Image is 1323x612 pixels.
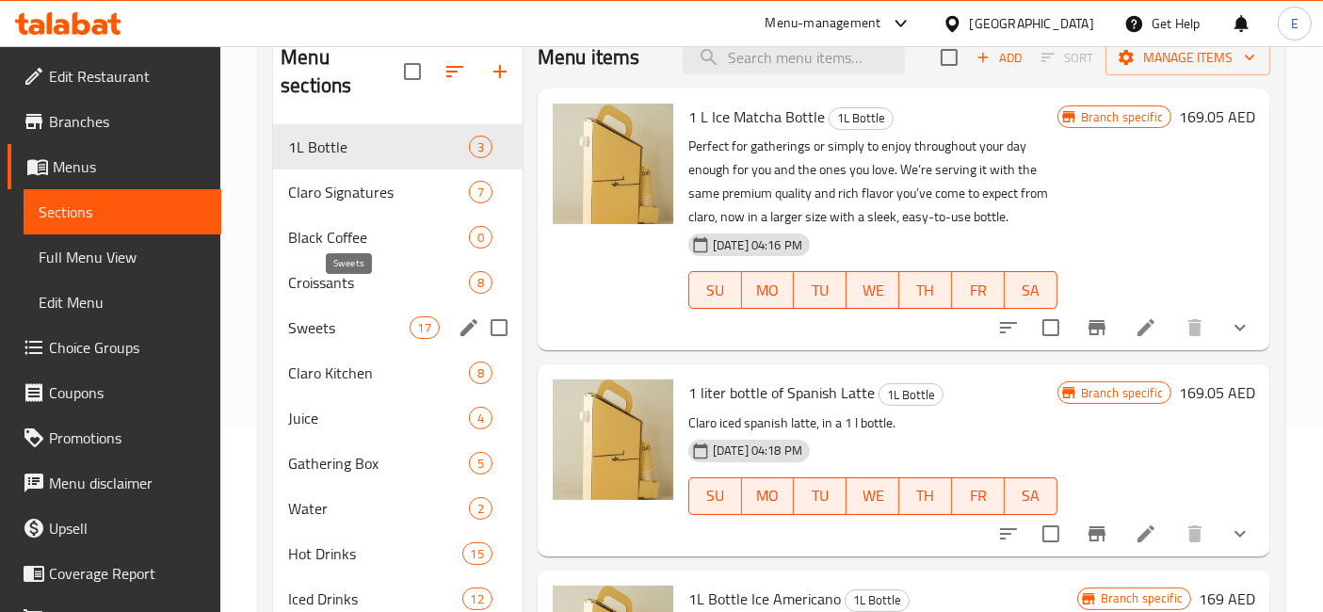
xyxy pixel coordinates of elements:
[907,482,944,509] span: TH
[288,136,469,158] div: 1L Bottle
[477,49,523,94] button: Add section
[281,43,404,100] h2: Menu sections
[1199,586,1255,612] h6: 169 AED
[705,236,810,254] span: [DATE] 04:16 PM
[53,155,206,178] span: Menus
[288,226,469,249] span: Black Coffee
[393,52,432,91] span: Select all sections
[469,407,492,429] div: items
[49,381,206,404] span: Coupons
[273,486,523,531] div: Water2
[705,442,810,459] span: [DATE] 04:18 PM
[986,511,1031,556] button: sort-choices
[1291,13,1299,34] span: E
[432,49,477,94] span: Sort sections
[8,325,221,370] a: Choice Groups
[899,477,952,515] button: TH
[847,477,899,515] button: WE
[288,407,469,429] span: Juice
[846,589,909,611] span: 1L Bottle
[879,383,944,406] div: 1L Bottle
[801,277,839,304] span: TU
[288,271,469,294] span: Croissants
[688,103,825,131] span: 1 L Ice Matcha Bottle
[1179,104,1255,130] h6: 169.05 AED
[1229,316,1251,339] svg: Show Choices
[766,12,881,35] div: Menu-management
[8,460,221,506] a: Menu disclaimer
[1073,108,1170,126] span: Branch specific
[49,472,206,494] span: Menu disclaimer
[463,590,492,608] span: 12
[829,107,894,130] div: 1L Bottle
[8,551,221,596] a: Coverage Report
[273,169,523,215] div: Claro Signatures7
[1012,482,1050,509] span: SA
[742,477,795,515] button: MO
[455,314,483,342] button: edit
[8,506,221,551] a: Upsell
[986,305,1031,350] button: sort-choices
[1012,277,1050,304] span: SA
[470,229,492,247] span: 0
[1093,589,1190,607] span: Branch specific
[24,189,221,234] a: Sections
[969,43,1029,72] button: Add
[974,47,1025,69] span: Add
[1073,384,1170,402] span: Branch specific
[960,277,997,304] span: FR
[469,271,492,294] div: items
[1074,511,1120,556] button: Branch-specific-item
[1031,514,1071,554] span: Select to update
[288,362,469,384] span: Claro Kitchen
[1005,271,1057,309] button: SA
[470,138,492,156] span: 3
[49,65,206,88] span: Edit Restaurant
[1074,305,1120,350] button: Branch-specific-item
[470,455,492,473] span: 5
[49,427,206,449] span: Promotions
[8,370,221,415] a: Coupons
[288,497,469,520] div: Water
[39,201,206,223] span: Sections
[469,497,492,520] div: items
[688,135,1057,229] p: Perfect for gatherings or simply to enjoy throughout your day enough for you and the ones you lov...
[273,441,523,486] div: Gathering Box5
[288,452,469,475] span: Gathering Box
[929,38,969,77] span: Select section
[49,517,206,540] span: Upsell
[288,316,409,339] span: Sweets
[39,291,206,314] span: Edit Menu
[1218,511,1263,556] button: show more
[1135,523,1157,545] a: Edit menu item
[49,110,206,133] span: Branches
[1135,316,1157,339] a: Edit menu item
[845,589,910,612] div: 1L Bottle
[742,271,795,309] button: MO
[8,415,221,460] a: Promotions
[470,364,492,382] span: 8
[1218,305,1263,350] button: show more
[1172,511,1218,556] button: delete
[553,104,673,224] img: 1 L Ice Matcha Bottle
[801,482,839,509] span: TU
[288,588,461,610] span: Iced Drinks
[469,226,492,249] div: items
[469,452,492,475] div: items
[470,274,492,292] span: 8
[462,542,492,565] div: items
[470,410,492,427] span: 4
[538,43,640,72] h2: Menu items
[854,277,892,304] span: WE
[1005,477,1057,515] button: SA
[273,260,523,305] div: Croissants8
[1031,308,1071,347] span: Select to update
[288,181,469,203] div: Claro Signatures
[688,477,742,515] button: SU
[49,336,206,359] span: Choice Groups
[1029,43,1105,72] span: Select section first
